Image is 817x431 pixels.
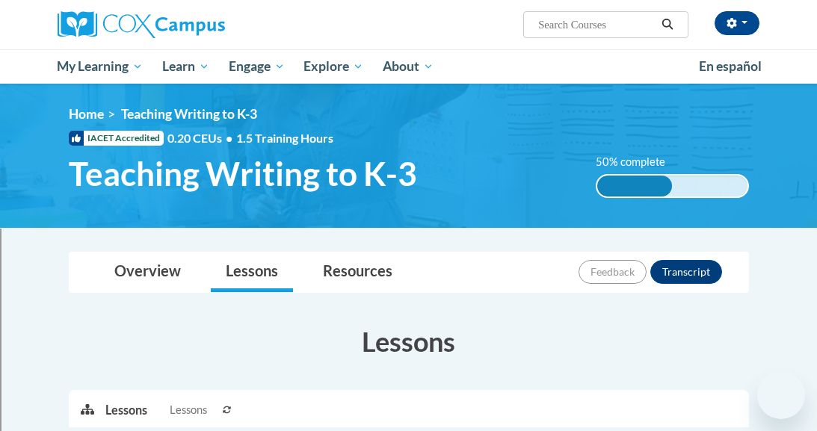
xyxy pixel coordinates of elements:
[294,49,373,84] a: Explore
[46,49,771,84] div: Main menu
[121,106,257,122] span: Teaching Writing to K-3
[537,16,656,34] input: Search Courses
[236,131,333,145] span: 1.5 Training Hours
[373,49,443,84] a: About
[597,176,673,196] div: 50% complete
[715,11,759,35] button: Account Settings
[152,49,219,84] a: Learn
[69,154,417,193] span: Teaching Writing to K-3
[757,371,805,419] iframe: Button to launch messaging window
[219,49,295,84] a: Engage
[162,58,209,75] span: Learn
[167,130,236,146] span: 0.20 CEUs
[699,58,762,74] span: En español
[383,58,434,75] span: About
[48,49,153,84] a: My Learning
[229,58,285,75] span: Engage
[596,154,682,170] label: 50% complete
[689,51,771,82] a: En español
[69,106,104,122] a: Home
[69,131,164,146] span: IACET Accredited
[58,11,225,38] img: Cox Campus
[57,58,143,75] span: My Learning
[303,58,363,75] span: Explore
[656,16,679,34] button: Search
[226,131,232,145] span: •
[58,11,277,38] a: Cox Campus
